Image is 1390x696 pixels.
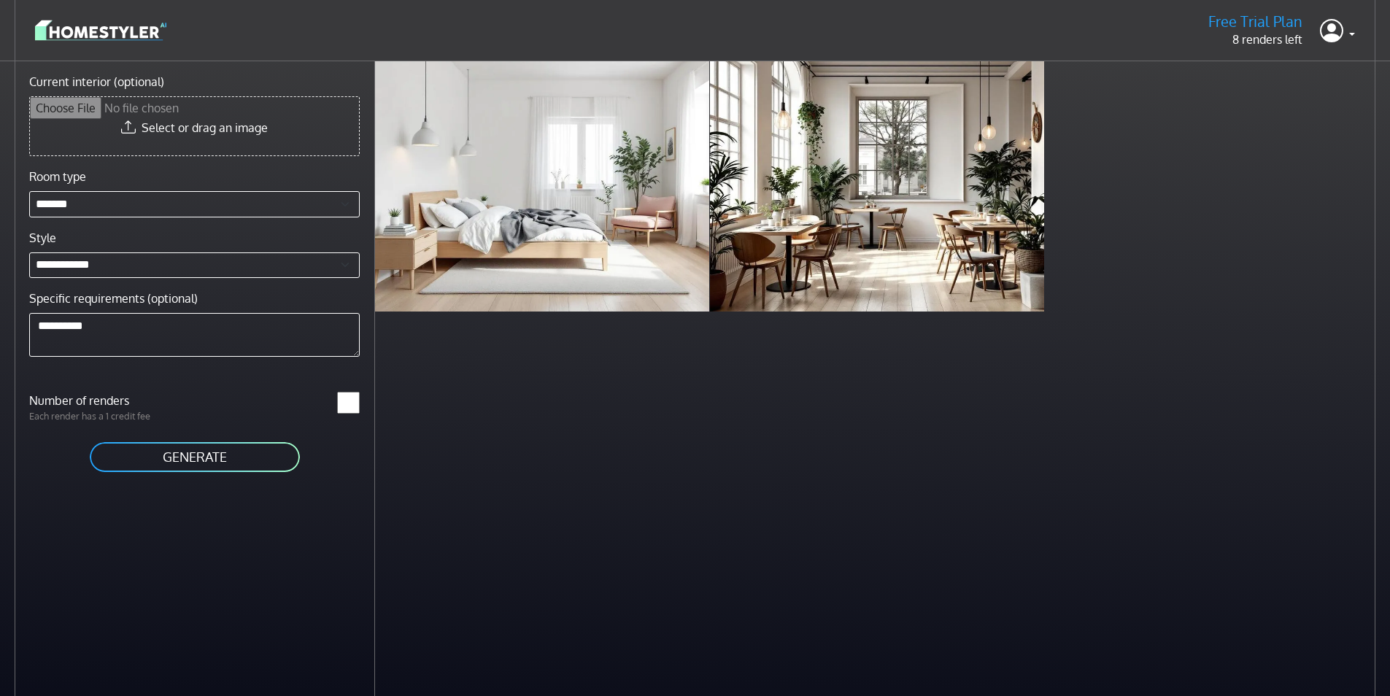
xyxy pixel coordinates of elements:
[29,229,56,247] label: Style
[29,290,198,307] label: Specific requirements (optional)
[20,409,195,423] p: Each render has a 1 credit fee
[29,168,86,185] label: Room type
[29,73,164,90] label: Current interior (optional)
[35,18,166,43] img: logo-3de290ba35641baa71223ecac5eacb59cb85b4c7fdf211dc9aaecaaee71ea2f8.svg
[1208,31,1302,48] p: 8 renders left
[88,441,301,473] button: GENERATE
[1208,12,1302,31] h5: Free Trial Plan
[20,392,195,409] label: Number of renders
